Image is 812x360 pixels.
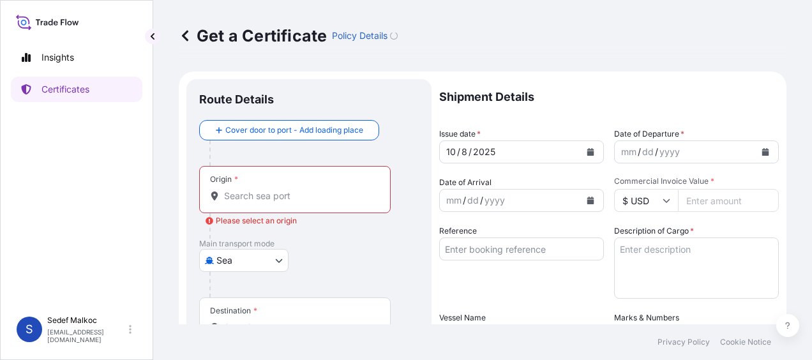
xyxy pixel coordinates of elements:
[210,174,238,184] div: Origin
[390,26,398,46] button: Loading
[224,190,375,202] input: Origin
[47,328,126,343] p: [EMAIL_ADDRESS][DOMAIN_NAME]
[210,306,257,316] div: Destination
[41,83,89,96] p: Certificates
[580,190,601,211] button: Calendar
[332,29,387,42] p: Policy Details
[658,337,710,347] a: Privacy Policy
[439,128,481,140] span: Issue date
[216,254,232,267] span: Sea
[469,144,472,160] div: /
[199,249,289,272] button: Select transport
[439,311,486,324] label: Vessel Name
[224,321,375,334] input: Destination
[26,323,33,336] span: S
[466,193,480,208] div: day,
[580,142,601,162] button: Calendar
[179,26,327,46] p: Get a Certificate
[445,144,457,160] div: month,
[41,51,74,64] p: Insights
[439,237,604,260] input: Enter booking reference
[614,176,779,186] span: Commercial Invoice Value
[11,77,142,102] a: Certificates
[439,79,779,115] p: Shipment Details
[206,214,297,227] div: Please select an origin
[47,315,126,326] p: Sedef Malkoc
[439,176,492,189] span: Date of Arrival
[457,144,460,160] div: /
[472,144,497,160] div: year,
[620,144,638,160] div: month,
[199,239,419,249] p: Main transport mode
[390,32,398,40] div: Loading
[445,193,463,208] div: month,
[460,144,469,160] div: day,
[614,311,679,324] label: Marks & Numbers
[641,144,655,160] div: day,
[480,193,483,208] div: /
[655,144,658,160] div: /
[720,337,771,347] a: Cookie Notice
[463,193,466,208] div: /
[225,124,363,137] span: Cover door to port - Add loading place
[11,45,142,70] a: Insights
[638,144,641,160] div: /
[755,142,776,162] button: Calendar
[658,144,681,160] div: year,
[614,128,684,140] span: Date of Departure
[614,225,694,237] label: Description of Cargo
[199,92,274,107] p: Route Details
[439,225,477,237] label: Reference
[483,193,506,208] div: year,
[199,120,379,140] button: Cover door to port - Add loading place
[678,189,779,212] input: Enter amount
